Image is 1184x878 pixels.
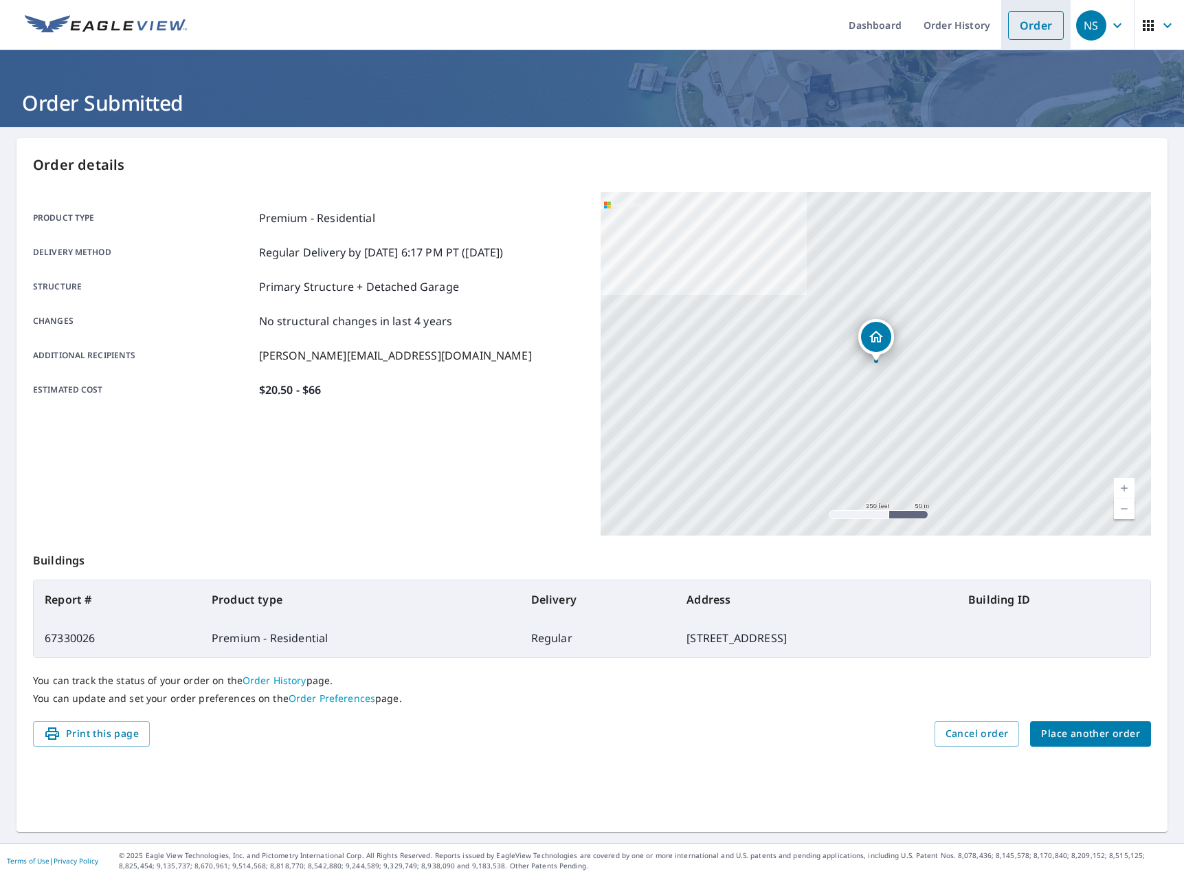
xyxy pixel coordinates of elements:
[1076,10,1106,41] div: NS
[1114,478,1135,498] a: Current Level 17, Zoom In
[289,692,375,705] a: Order Preferences
[520,580,676,619] th: Delivery
[33,674,1151,687] p: You can track the status of your order on the page.
[33,155,1151,175] p: Order details
[957,580,1150,619] th: Building ID
[34,619,201,657] td: 67330026
[33,313,254,329] p: Changes
[33,210,254,226] p: Product type
[1041,725,1140,743] span: Place another order
[7,857,98,865] p: |
[259,244,504,261] p: Regular Delivery by [DATE] 6:17 PM PT ([DATE])
[243,674,306,687] a: Order History
[34,580,201,619] th: Report #
[259,347,532,364] p: [PERSON_NAME][EMAIL_ADDRESS][DOMAIN_NAME]
[946,725,1009,743] span: Cancel order
[259,313,453,329] p: No structural changes in last 4 years
[201,580,520,619] th: Product type
[935,721,1020,747] button: Cancel order
[44,725,139,743] span: Print this page
[33,244,254,261] p: Delivery method
[119,850,1177,871] p: © 2025 Eagle View Technologies, Inc. and Pictometry International Corp. All Rights Reserved. Repo...
[201,619,520,657] td: Premium - Residential
[33,721,150,747] button: Print this page
[1030,721,1151,747] button: Place another order
[675,619,957,657] td: [STREET_ADDRESS]
[16,89,1168,117] h1: Order Submitted
[7,856,49,866] a: Terms of Use
[259,210,375,226] p: Premium - Residential
[675,580,957,619] th: Address
[1008,11,1064,40] a: Order
[33,536,1151,580] p: Buildings
[33,382,254,398] p: Estimated cost
[33,347,254,364] p: Additional recipients
[259,382,322,398] p: $20.50 - $66
[25,15,187,36] img: EV Logo
[1114,498,1135,519] a: Current Level 17, Zoom Out
[520,619,676,657] td: Regular
[54,856,98,866] a: Privacy Policy
[33,278,254,295] p: Structure
[858,319,894,362] div: Dropped pin, building 1, Residential property, 3107 Red Fox Rd Ames, IA 50014
[259,278,459,295] p: Primary Structure + Detached Garage
[33,692,1151,705] p: You can update and set your order preferences on the page.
